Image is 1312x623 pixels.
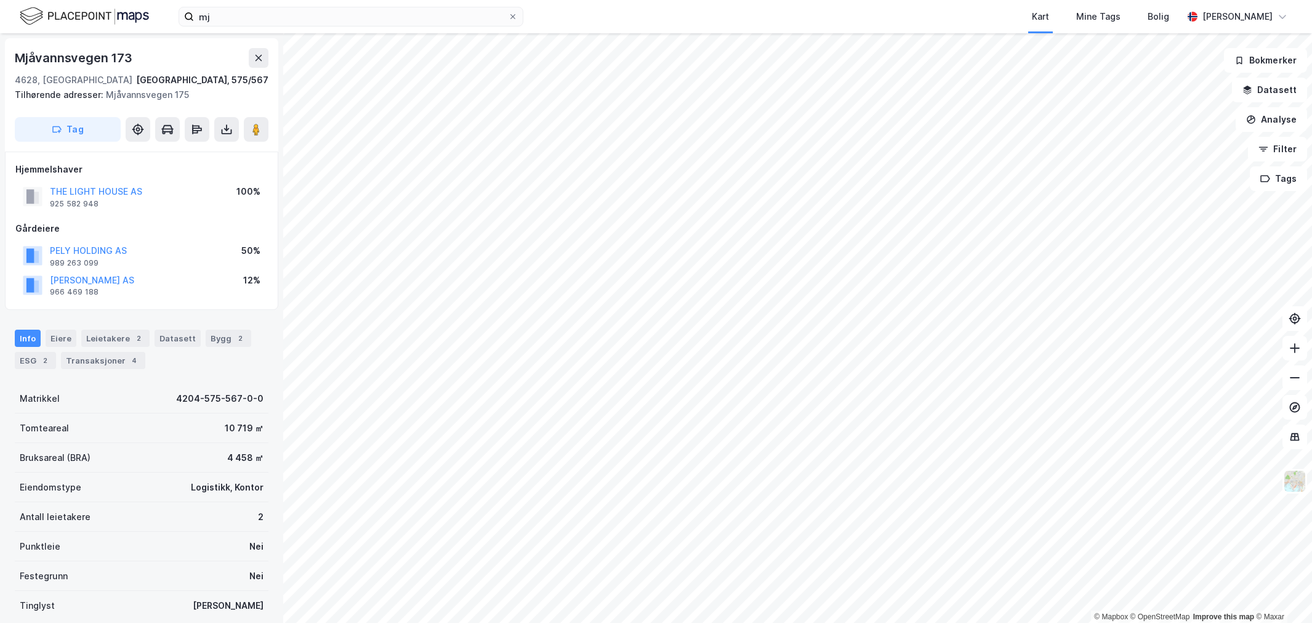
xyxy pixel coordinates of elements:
div: Mjåvannsvegen 175 [15,88,259,102]
div: Bygg [206,330,251,347]
button: Tag [15,117,121,142]
button: Analyse [1236,107,1307,132]
div: 4 [128,354,140,367]
div: Hjemmelshaver [15,162,268,177]
div: Antall leietakere [20,510,91,524]
a: OpenStreetMap [1130,613,1190,621]
div: 2 [258,510,264,524]
div: [GEOGRAPHIC_DATA], 575/567 [136,73,268,88]
img: logo.f888ab2527a4732fd821a326f86c7f29.svg [20,6,149,27]
div: Nei [249,569,264,584]
button: Filter [1248,137,1307,161]
div: Festegrunn [20,569,68,584]
div: 966 469 188 [50,287,99,297]
div: Logistikk, Kontor [191,480,264,495]
div: 925 582 948 [50,199,99,209]
div: 100% [236,184,260,199]
button: Datasett [1232,78,1307,102]
div: Eiere [46,330,76,347]
div: [PERSON_NAME] [193,598,264,613]
iframe: Chat Widget [1250,564,1312,623]
div: Tomteareal [20,421,69,436]
div: Bolig [1148,9,1169,24]
div: 2 [132,332,145,344]
div: 50% [241,243,260,258]
div: 2 [39,354,51,367]
div: Gårdeiere [15,221,268,236]
div: 989 263 099 [50,258,99,268]
div: 4 458 ㎡ [227,450,264,465]
input: Søk på adresse, matrikkel, gårdeiere, leietakere eller personer [194,7,508,26]
div: Nei [249,539,264,554]
div: 4204-575-567-0-0 [176,391,264,406]
div: Kontrollprogram for chat [1250,564,1312,623]
div: Datasett [155,330,201,347]
div: Mine Tags [1076,9,1121,24]
a: Improve this map [1193,613,1254,621]
div: Matrikkel [20,391,60,406]
div: 2 [234,332,246,344]
div: Info [15,330,41,347]
span: Tilhørende adresser: [15,89,106,100]
img: Z [1283,470,1306,493]
div: Kart [1032,9,1049,24]
div: Tinglyst [20,598,55,613]
div: 4628, [GEOGRAPHIC_DATA] [15,73,132,88]
div: [PERSON_NAME] [1202,9,1273,24]
div: 12% [243,273,260,288]
button: Tags [1250,166,1307,191]
div: ESG [15,352,56,369]
div: Leietakere [81,330,150,347]
div: Transaksjoner [61,352,145,369]
div: Mjåvannsvegen 173 [15,48,135,68]
div: Bruksareal (BRA) [20,450,91,465]
div: Eiendomstype [20,480,81,495]
div: 10 719 ㎡ [225,421,264,436]
a: Mapbox [1094,613,1128,621]
div: Punktleie [20,539,60,554]
button: Bokmerker [1224,48,1307,73]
